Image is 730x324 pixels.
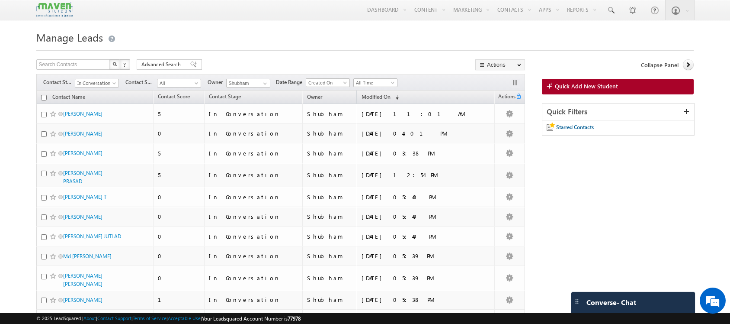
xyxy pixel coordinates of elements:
div: In Conversation [209,252,298,260]
a: Quick Add New Student [542,79,694,94]
span: Manage Leads [36,30,103,44]
div: Shubham [307,296,353,304]
button: ? [120,59,130,70]
span: 77978 [288,315,301,322]
a: [PERSON_NAME] [PERSON_NAME] [63,272,102,287]
div: In Conversation [209,233,298,240]
span: Starred Contacts [556,124,594,130]
span: Date Range [276,78,306,86]
a: Show All Items [259,79,269,88]
div: [DATE] 05:40 PM [362,213,480,220]
a: Md [PERSON_NAME] [63,253,112,259]
a: Contact Score [154,92,194,103]
div: [DATE] 03:38 PM [362,149,480,157]
div: Shubham [307,149,353,157]
div: [DATE] 05:40 PM [362,233,480,240]
input: Check all records [41,95,47,100]
div: 0 [158,274,200,282]
button: Actions [475,59,525,70]
span: Owner [208,78,226,86]
a: Contact Support [97,315,131,321]
a: [PERSON_NAME] [63,130,102,137]
a: [PERSON_NAME] T [63,194,106,200]
div: Shubham [307,233,353,240]
div: 0 [158,193,200,201]
div: In Conversation [209,296,298,304]
div: Shubham [307,130,353,137]
a: [PERSON_NAME] [63,297,102,303]
div: In Conversation [209,171,298,179]
img: Custom Logo [36,2,73,17]
span: Created On [306,79,347,87]
img: carter-drag [573,298,580,305]
span: Owner [307,94,322,100]
div: [DATE] 05:39 PM [362,252,480,260]
img: Search [112,62,117,66]
span: Actions [495,92,515,103]
span: (sorted descending) [392,94,399,101]
div: 5 [158,110,200,118]
span: Contact Source [125,78,157,86]
span: Converse - Chat [586,298,636,306]
span: Contact Stage [43,78,75,86]
div: In Conversation [209,274,298,282]
span: All Time [354,79,395,87]
a: [PERSON_NAME] [63,150,102,156]
div: [DATE] 05:40 PM [362,193,480,201]
div: 0 [158,252,200,260]
a: Terms of Service [133,315,166,321]
a: Created On [306,78,350,87]
div: In Conversation [209,193,298,201]
span: Quick Add New Student [555,82,618,90]
div: [DATE] 05:39 PM [362,274,480,282]
div: 5 [158,171,200,179]
span: Advanced Search [141,61,183,68]
span: ? [123,61,127,68]
div: [DATE] 05:38 PM [362,296,480,304]
a: [PERSON_NAME] [63,110,102,117]
a: About [83,315,96,321]
a: Contact Name [48,92,90,104]
div: Shubham [307,213,353,220]
div: 1 [158,296,200,304]
div: Shubham [307,193,353,201]
a: Acceptable Use [168,315,201,321]
span: © 2025 LeadSquared | | | | | [36,314,301,323]
div: [DATE] 04:01 PM [362,130,480,137]
div: 0 [158,213,200,220]
input: Type to Search [226,79,270,87]
span: Collapse Panel [641,61,679,69]
a: All [157,79,201,87]
a: Modified On (sorted descending) [357,92,403,103]
div: [DATE] 11:01 AM [362,110,480,118]
div: [DATE] 12:54 PM [362,171,480,179]
div: In Conversation [209,213,298,220]
div: In Conversation [209,110,298,118]
div: Shubham [307,274,353,282]
div: In Conversation [209,130,298,137]
a: Contact Stage [205,92,245,103]
div: Quick Filters [542,104,694,120]
div: 0 [158,233,200,240]
div: 5 [158,149,200,157]
div: Shubham [307,110,353,118]
a: In Conversation [75,79,119,87]
a: All Time [353,78,397,87]
a: [PERSON_NAME] JUTLAD [63,233,121,240]
span: Your Leadsquared Account Number is [202,315,301,322]
div: 0 [158,130,200,137]
span: Modified On [362,94,391,100]
a: [PERSON_NAME] PRASAD [63,170,102,185]
div: In Conversation [209,149,298,157]
div: Shubham [307,171,353,179]
span: Contact Score [158,93,190,100]
span: All [157,79,199,87]
span: Contact Stage [209,93,241,100]
span: In Conversation [75,79,116,87]
div: Shubham [307,252,353,260]
a: [PERSON_NAME] [63,214,102,220]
